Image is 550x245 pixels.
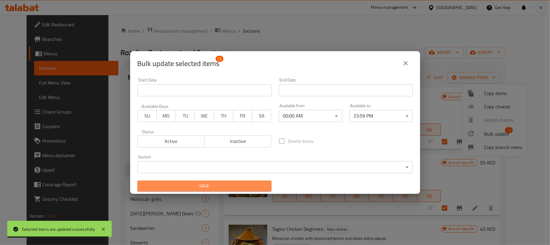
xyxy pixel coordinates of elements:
span: Inactive [207,137,269,146]
span: FR [236,111,250,120]
span: WE [197,111,211,120]
div: Selected items are updated successfully [22,226,95,233]
button: close [398,56,413,71]
div: 00:00 AM [279,110,342,122]
span: MO [159,111,173,120]
button: FR [233,110,252,122]
span: Selected items count [137,59,220,68]
span: 13 [216,56,224,62]
button: TH [214,110,233,122]
span: Delete items [288,137,314,145]
button: WE [195,110,214,122]
button: MO [156,110,176,122]
span: Save [142,182,267,190]
button: Active [137,135,205,147]
button: Inactive [204,135,272,147]
button: SA [252,110,271,122]
div: ​ [137,161,413,173]
span: SU [140,111,154,120]
button: Save [137,180,272,192]
span: SA [255,111,269,120]
span: TU [178,111,192,120]
button: SU [137,110,157,122]
button: TU [175,110,195,122]
span: Active [140,137,202,146]
span: TH [217,111,231,120]
div: 23:59 PM [349,110,413,122]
